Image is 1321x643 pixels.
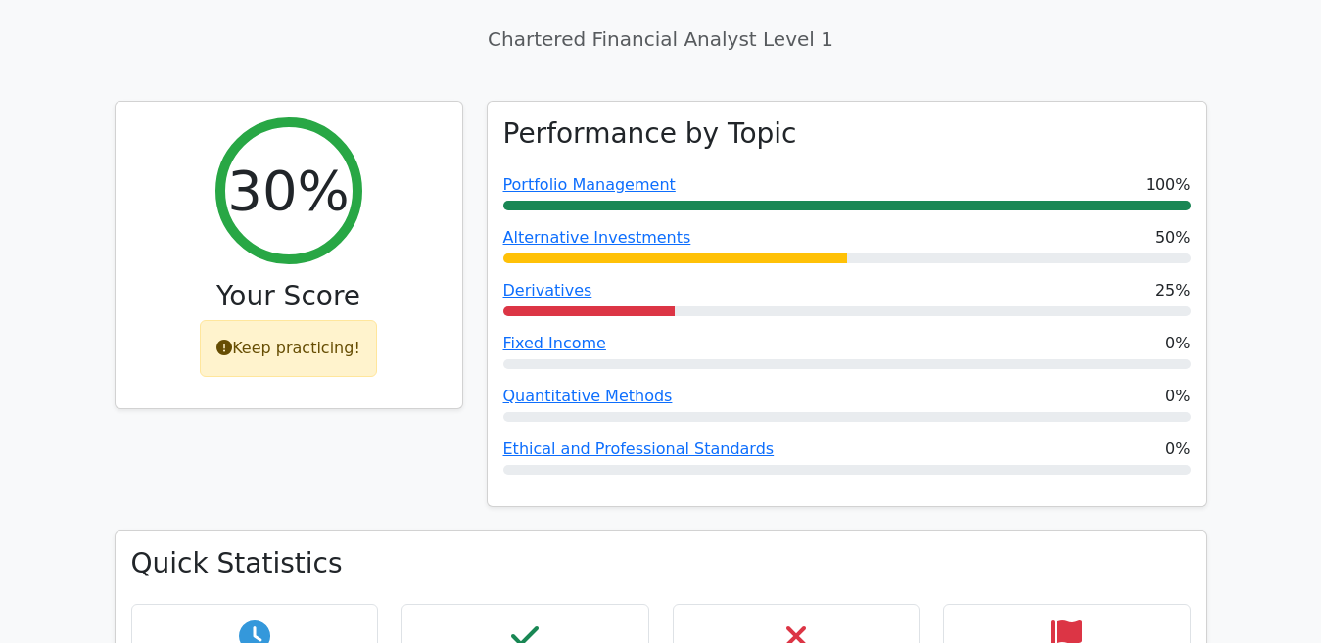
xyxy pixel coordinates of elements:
[131,547,1191,580] h3: Quick Statistics
[1146,173,1191,197] span: 100%
[503,439,775,458] a: Ethical and Professional Standards
[503,334,606,352] a: Fixed Income
[115,24,1207,54] p: Chartered Financial Analyst Level 1
[1165,332,1190,355] span: 0%
[503,228,691,247] a: Alternative Investments
[1165,385,1190,408] span: 0%
[1156,279,1191,302] span: 25%
[1156,226,1191,250] span: 50%
[503,175,676,194] a: Portfolio Management
[227,158,349,223] h2: 30%
[503,281,592,299] a: Derivatives
[131,280,447,313] h3: Your Score
[1165,437,1190,461] span: 0%
[503,387,673,405] a: Quantitative Methods
[200,320,377,377] div: Keep practicing!
[503,117,797,151] h3: Performance by Topic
